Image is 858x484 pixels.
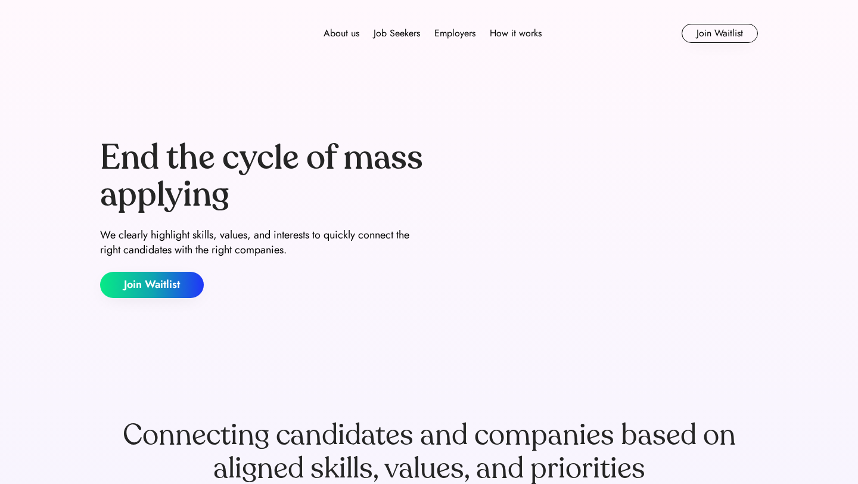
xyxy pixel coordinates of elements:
div: Job Seekers [374,26,420,41]
div: Employers [434,26,475,41]
img: Forward logo [100,24,184,43]
div: How it works [490,26,542,41]
img: yH5BAEAAAAALAAAAAABAAEAAAIBRAA7 [434,91,758,347]
div: About us [324,26,359,41]
div: We clearly highlight skills, values, and interests to quickly connect the right candidates with t... [100,228,424,257]
div: End the cycle of mass applying [100,139,424,213]
button: Join Waitlist [100,272,204,298]
button: Join Waitlist [682,24,758,43]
